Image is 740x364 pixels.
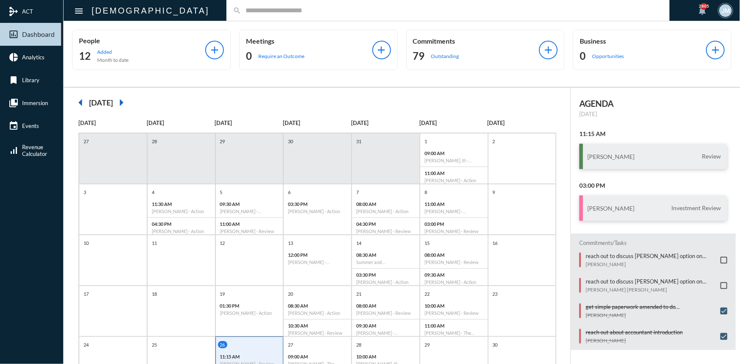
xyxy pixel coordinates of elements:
[22,144,47,157] span: Revenue Calculator
[579,111,727,117] p: [DATE]
[354,189,361,196] p: 7
[586,278,716,285] p: reach out to discuss [PERSON_NAME] option on Simple IRA
[413,49,425,63] h2: 79
[586,261,716,267] p: [PERSON_NAME]
[79,36,205,44] p: People
[218,341,227,348] p: 26
[152,208,211,214] h6: [PERSON_NAME] - Action
[92,4,209,17] h2: [DEMOGRAPHIC_DATA]
[424,252,483,258] p: 08:00 AM
[8,29,19,39] mat-icon: insert_chart_outlined
[587,205,634,212] h3: [PERSON_NAME]
[81,239,91,247] p: 10
[152,228,211,234] h6: [PERSON_NAME] - Action
[246,37,372,45] p: Meetings
[491,189,497,196] p: 9
[356,303,415,308] p: 08:00 AM
[220,310,279,316] h6: [PERSON_NAME] - Action
[8,75,19,85] mat-icon: bookmark
[579,182,727,189] h2: 03:00 PM
[586,312,716,318] p: [PERSON_NAME]
[288,310,347,316] h6: [PERSON_NAME] - Action
[209,44,221,56] mat-icon: add
[356,252,415,258] p: 08:30 AM
[491,290,500,297] p: 23
[8,52,19,62] mat-icon: pie_chart
[288,201,347,207] p: 03:30 PM
[354,138,363,145] p: 31
[424,158,483,163] h6: [PERSON_NAME], III - Verification
[283,119,351,126] p: [DATE]
[97,49,128,55] p: Added
[424,228,483,234] h6: [PERSON_NAME] - Review
[356,201,415,207] p: 08:00 AM
[579,240,727,246] h2: Commitments/Tasks
[356,323,415,328] p: 09:30 AM
[542,44,554,56] mat-icon: add
[288,330,347,336] h6: [PERSON_NAME] - Review
[286,341,295,348] p: 27
[580,49,586,63] h2: 0
[81,138,91,145] p: 27
[592,53,624,59] p: Opportunities
[246,49,252,63] h2: 0
[424,208,483,214] h6: [PERSON_NAME] - Investment
[356,259,415,265] h6: Summer and [PERSON_NAME] - Action
[424,150,483,156] p: 09:00 AM
[220,201,279,207] p: 09:30 AM
[413,37,539,45] p: Commitments
[218,138,227,145] p: 29
[81,189,88,196] p: 3
[8,145,19,156] mat-icon: signal_cellular_alt
[81,341,91,348] p: 24
[356,279,415,285] h6: [PERSON_NAME] - Action
[351,119,419,126] p: [DATE]
[376,44,388,56] mat-icon: add
[424,310,483,316] h6: [PERSON_NAME] - Review
[288,303,347,308] p: 08:30 AM
[72,94,89,111] mat-icon: arrow_left
[79,49,91,63] h2: 12
[586,303,716,310] p: get simple paperwork amended to do [PERSON_NAME] contributions, he and [PERSON_NAME] do [PERSON_N...
[220,354,279,359] p: 11:15 AM
[220,228,279,234] h6: [PERSON_NAME] - Review
[580,37,706,45] p: Business
[424,303,483,308] p: 10:00 AM
[669,204,723,212] span: Investment Review
[150,341,159,348] p: 25
[22,54,45,61] span: Analytics
[424,323,483,328] p: 11:00 AM
[150,138,159,145] p: 28
[78,119,147,126] p: [DATE]
[22,100,48,106] span: Immersion
[70,2,87,19] button: Toggle sidenav
[356,330,415,336] h6: [PERSON_NAME] - Investment Compliance Review
[22,8,33,15] span: ACT
[354,341,363,348] p: 28
[491,138,497,145] p: 2
[424,170,483,176] p: 11:00 AM
[22,31,55,38] span: Dashboard
[586,253,716,259] p: reach out to discuss [PERSON_NAME] option on Simple IRA
[431,53,459,59] p: Outstanding
[233,6,241,15] mat-icon: search
[286,290,295,297] p: 20
[288,323,347,328] p: 10:30 AM
[150,290,159,297] p: 18
[147,119,215,126] p: [DATE]
[8,121,19,131] mat-icon: event
[22,122,39,129] span: Events
[113,94,130,111] mat-icon: arrow_right
[218,239,227,247] p: 12
[697,6,707,16] mat-icon: notifications
[152,221,211,227] p: 04:30 PM
[8,6,19,17] mat-icon: mediation
[424,178,483,183] h6: [PERSON_NAME] - Action
[424,221,483,227] p: 03:00 PM
[89,98,113,107] h2: [DATE]
[152,201,211,207] p: 11:30 AM
[74,6,84,16] mat-icon: Side nav toggle icon
[700,153,723,160] span: Review
[422,239,432,247] p: 15
[424,259,483,265] h6: [PERSON_NAME] - Review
